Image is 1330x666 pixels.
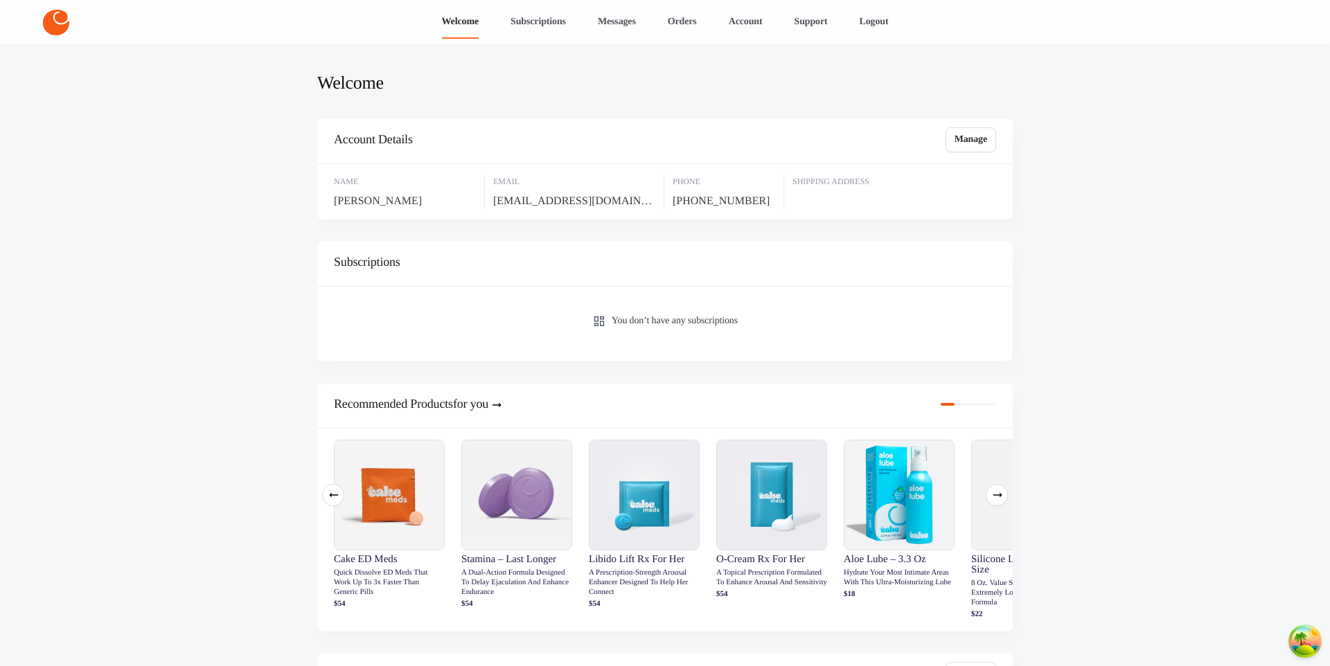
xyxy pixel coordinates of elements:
[673,175,775,188] span: Phone
[844,440,955,600] a: Aloe Lube – 3.3 ozAloe Lube – 3.3 ozHydrate your most intimate areas with this ultra-moisturizing...
[673,195,775,208] span: [PHONE_NUMBER]
[461,600,473,608] strong: $ 54
[334,440,445,610] a: Cake ED MedsCake ED MedsQuick dissolve ED Meds that work up to 3x faster than generic pills$54
[716,568,827,587] p: A topical prescription formulated to enhance arousal and sensitivity
[971,610,983,618] strong: $ 22
[844,555,955,565] h3: Aloe Lube – 3.3 oz
[844,590,855,598] strong: $ 18
[493,195,655,208] span: admin@hellocake.com
[971,440,1082,620] a: silicone lube – value sizesilicone lube – value size8 oz. Value size ultra lightweight, extremely...
[589,600,601,608] strong: $ 54
[972,440,1081,550] img: silicone lube – value size
[668,6,697,39] a: Orders
[971,555,1082,575] h3: silicone lube – value size
[794,6,827,39] a: Support
[844,568,955,587] p: Hydrate your most intimate areas with this ultra-moisturizing lube
[716,440,827,600] a: O-Cream Rx for HerO-Cream Rx for HerA topical prescription formulated to enhance arousal and sens...
[334,392,502,417] h2: Recommended Products
[335,440,444,550] img: Cake ED Meds
[792,175,941,188] span: Shipping Address
[461,440,572,610] a: Stamina – Last LongerStamina – Last LongerA dual-action formula designed to delay ejaculation and...
[334,175,476,188] span: Name
[334,600,346,608] strong: $ 54
[317,72,384,94] h1: Welcome
[511,6,566,39] a: Subscriptions
[729,6,763,39] a: Account
[598,6,636,39] a: Messages
[461,555,572,565] h3: Stamina – Last Longer
[1291,627,1319,655] button: Open Tanstack query devtools
[717,440,826,550] img: O-Cream Rx for Her
[442,6,479,39] a: Welcome
[716,555,827,565] h3: O-Cream Rx for Her
[334,555,445,565] h3: Cake ED Meds
[589,440,700,610] a: Libido Lift Rx For HerLibido Lift Rx For HerA prescription-strength arousal enhancer designed to ...
[334,250,400,275] h2: Subscriptions
[453,397,488,411] span: for you
[844,440,954,550] img: Aloe Lube – 3.3 oz
[716,590,728,598] strong: $ 54
[589,568,700,597] p: A prescription-strength arousal enhancer designed to help her connect
[860,6,889,39] a: Logout
[462,440,571,550] img: Stamina – Last Longer
[334,195,476,208] span: [PERSON_NAME]
[971,578,1082,607] p: 8 oz. Value size ultra lightweight, extremely long-lasting silicone formula
[334,568,445,597] p: Quick dissolve ED Meds that work up to 3x faster than generic pills
[589,440,699,550] img: Libido Lift Rx For Her
[946,127,996,152] a: Manage
[589,555,700,565] h3: Libido Lift Rx For Her
[334,127,413,152] h2: Account Details
[493,175,655,188] span: Email
[334,298,996,350] div: You don’t have any subscriptions
[461,568,572,597] p: A dual-action formula designed to delay ejaculation and enhance endurance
